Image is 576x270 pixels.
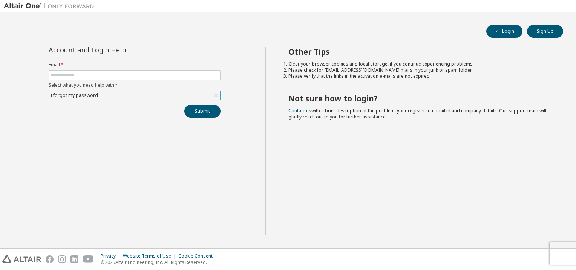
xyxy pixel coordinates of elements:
label: Select what you need help with [49,82,221,88]
div: I forgot my password [49,91,99,100]
h2: Not sure how to login? [288,94,550,103]
a: Contact us [288,107,311,114]
div: I forgot my password [49,91,220,100]
li: Clear your browser cookies and local storage, if you continue experiencing problems. [288,61,550,67]
button: Login [486,25,522,38]
div: Website Terms of Use [123,253,178,259]
div: Cookie Consent [178,253,217,259]
img: Altair One [4,2,98,10]
img: linkedin.svg [70,255,78,263]
img: facebook.svg [46,255,54,263]
li: Please verify that the links in the activation e-mails are not expired. [288,73,550,79]
img: youtube.svg [83,255,94,263]
button: Submit [184,105,221,118]
div: Account and Login Help [49,47,186,53]
button: Sign Up [527,25,563,38]
li: Please check for [EMAIL_ADDRESS][DOMAIN_NAME] mails in your junk or spam folder. [288,67,550,73]
label: Email [49,62,221,68]
div: Privacy [101,253,123,259]
span: with a brief description of the problem, your registered e-mail id and company details. Our suppo... [288,107,546,120]
img: altair_logo.svg [2,255,41,263]
p: © 2025 Altair Engineering, Inc. All Rights Reserved. [101,259,217,265]
img: instagram.svg [58,255,66,263]
h2: Other Tips [288,47,550,57]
